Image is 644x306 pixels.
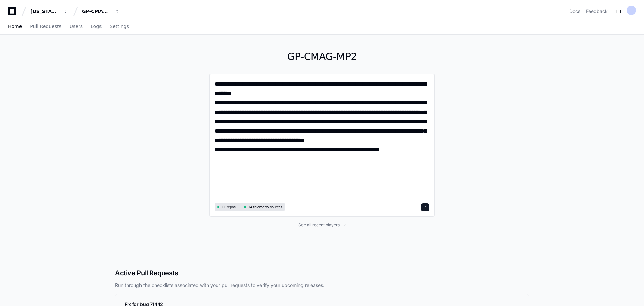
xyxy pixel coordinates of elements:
[70,24,83,28] span: Users
[209,51,435,63] h1: GP-CMAG-MP2
[91,19,102,34] a: Logs
[79,5,122,17] button: GP-CMAG-MP2
[110,19,129,34] a: Settings
[222,205,236,210] span: 11 repos
[209,222,435,228] a: See all recent players
[30,8,59,15] div: [US_STATE] Pacific
[8,19,22,34] a: Home
[586,8,608,15] button: Feedback
[110,24,129,28] span: Settings
[30,24,61,28] span: Pull Requests
[8,24,22,28] span: Home
[30,19,61,34] a: Pull Requests
[115,282,529,289] p: Run through the checklists associated with your pull requests to verify your upcoming releases.
[569,8,580,15] a: Docs
[82,8,111,15] div: GP-CMAG-MP2
[248,205,282,210] span: 14 telemetry sources
[298,222,340,228] span: See all recent players
[28,5,71,17] button: [US_STATE] Pacific
[70,19,83,34] a: Users
[91,24,102,28] span: Logs
[115,268,529,278] h2: Active Pull Requests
